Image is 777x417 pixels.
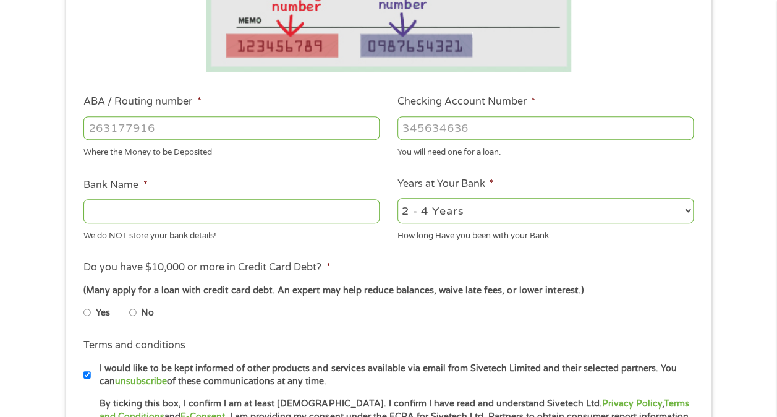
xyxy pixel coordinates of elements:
[83,339,185,352] label: Terms and conditions
[83,142,380,159] div: Where the Money to be Deposited
[83,225,380,242] div: We do NOT store your bank details!
[83,116,380,140] input: 263177916
[115,376,167,387] a: unsubscribe
[397,142,694,159] div: You will need one for a loan.
[397,225,694,242] div: How long Have you been with your Bank
[83,95,201,108] label: ABA / Routing number
[397,116,694,140] input: 345634636
[83,179,147,192] label: Bank Name
[83,261,330,274] label: Do you have $10,000 or more in Credit Card Debt?
[601,398,661,409] a: Privacy Policy
[397,95,535,108] label: Checking Account Number
[96,306,110,320] label: Yes
[83,284,693,298] div: (Many apply for a loan with credit card debt. An expert may help reduce balances, waive late fees...
[141,306,154,320] label: No
[91,362,697,389] label: I would like to be kept informed of other products and services available via email from Sivetech...
[397,178,494,191] label: Years at Your Bank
